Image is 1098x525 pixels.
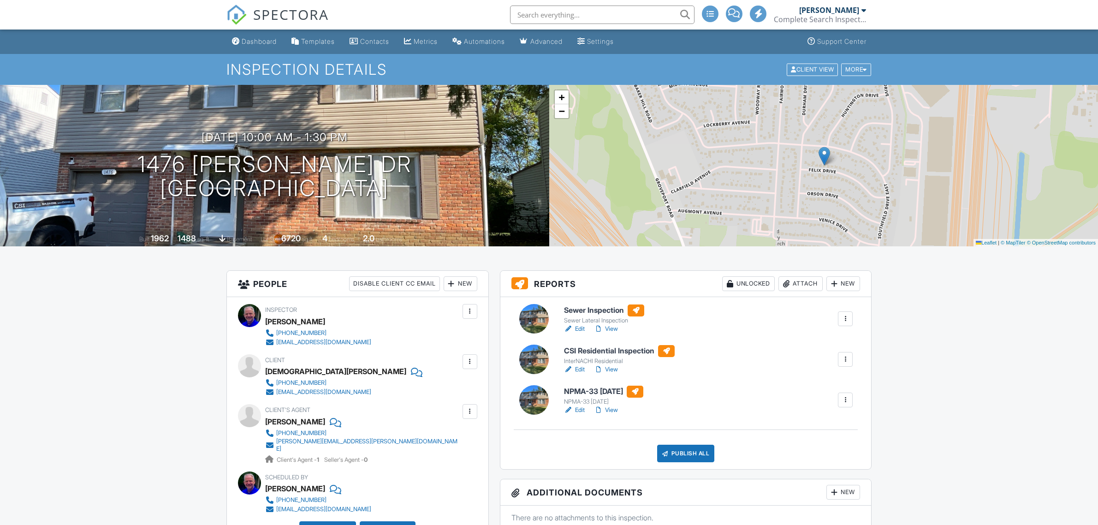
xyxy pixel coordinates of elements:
span: Seller's Agent - [324,456,368,463]
span: Client's Agent [265,406,310,413]
a: Support Center [804,33,870,50]
div: 6720 [281,233,301,243]
div: 1488 [178,233,196,243]
a: Edit [564,365,585,374]
a: Settings [574,33,617,50]
div: [PERSON_NAME][EMAIL_ADDRESS][PERSON_NAME][DOMAIN_NAME] [276,438,460,453]
div: InterNACHI Residential [564,358,675,365]
span: | [998,240,999,245]
a: Automations (Advanced) [449,33,509,50]
a: Advanced [516,33,566,50]
a: [PERSON_NAME][EMAIL_ADDRESS][PERSON_NAME][DOMAIN_NAME] [265,438,460,453]
div: Complete Search Inspection LLC [774,15,866,24]
h3: People [227,271,488,297]
div: Advanced [530,37,563,45]
a: Templates [288,33,338,50]
div: 4 [322,233,327,243]
div: Publish All [657,445,715,462]
h1: 1476 [PERSON_NAME] Dr [GEOGRAPHIC_DATA] [137,152,412,201]
span: sq.ft. [302,236,314,243]
div: Support Center [817,37,867,45]
a: © OpenStreetMap contributors [1027,240,1096,245]
h6: NPMA-33 [DATE] [564,386,643,398]
div: [PERSON_NAME] [265,482,325,495]
a: [PHONE_NUMBER] [265,429,460,438]
h6: CSI Residential Inspection [564,345,675,357]
a: View [594,324,618,334]
div: [PERSON_NAME] [799,6,859,15]
a: [EMAIL_ADDRESS][DOMAIN_NAME] [265,388,415,397]
span: bedrooms [329,236,354,243]
div: [EMAIL_ADDRESS][DOMAIN_NAME] [276,388,371,396]
span: sq. ft. [197,236,210,243]
strong: 1 [317,456,319,463]
a: View [594,406,618,415]
div: Dashboard [242,37,277,45]
div: [PHONE_NUMBER] [276,329,326,337]
div: New [444,276,477,291]
a: © MapTiler [1001,240,1026,245]
span: basement [227,236,252,243]
a: Client View [786,66,840,72]
h6: Sewer Inspection [564,304,644,316]
a: Contacts [346,33,393,50]
span: Built [139,236,149,243]
a: [PERSON_NAME] [265,415,325,429]
a: Edit [564,324,585,334]
span: bathrooms [376,236,402,243]
div: Sewer Lateral Inspection [564,317,644,324]
div: Settings [587,37,614,45]
div: Client View [787,63,838,76]
a: [EMAIL_ADDRESS][DOMAIN_NAME] [265,338,371,347]
strong: 0 [364,456,368,463]
div: Disable Client CC Email [349,276,440,291]
div: 1962 [151,233,169,243]
div: 2.0 [363,233,374,243]
div: Templates [301,37,335,45]
div: Metrics [414,37,438,45]
img: Marker [819,147,830,166]
div: Attach [778,276,823,291]
span: − [558,105,564,117]
div: New [826,485,860,500]
a: SPECTORA [226,12,329,32]
h1: Inspection Details [226,61,872,78]
div: Contacts [360,37,389,45]
a: [PHONE_NUMBER] [265,328,371,338]
a: Dashboard [228,33,280,50]
a: CSI Residential Inspection InterNACHI Residential [564,345,675,365]
span: + [558,91,564,103]
span: Inspector [265,306,297,313]
p: There are no attachments to this inspection. [511,513,861,523]
h3: Additional Documents [500,479,872,506]
h3: [DATE] 10:00 am - 1:30 pm [202,131,348,143]
div: [PERSON_NAME] [265,315,325,328]
a: Metrics [400,33,441,50]
a: Zoom in [555,90,569,104]
div: [PHONE_NUMBER] [276,379,326,387]
div: NPMA-33 [DATE] [564,398,643,406]
span: Scheduled By [265,474,308,481]
h3: Reports [500,271,872,297]
a: View [594,365,618,374]
a: [PHONE_NUMBER] [265,378,415,388]
a: Leaflet [976,240,997,245]
a: NPMA-33 [DATE] NPMA-33 [DATE] [564,386,643,406]
div: [PHONE_NUMBER] [276,496,326,504]
div: [PHONE_NUMBER] [276,430,326,437]
span: Client's Agent - [277,456,320,463]
div: Automations [464,37,505,45]
div: New [826,276,860,291]
img: The Best Home Inspection Software - Spectora [226,5,247,25]
a: Zoom out [555,104,569,118]
div: Unlocked [722,276,775,291]
div: [EMAIL_ADDRESS][DOMAIN_NAME] [276,506,371,513]
div: [DEMOGRAPHIC_DATA][PERSON_NAME] [265,364,406,378]
div: [EMAIL_ADDRESS][DOMAIN_NAME] [276,339,371,346]
div: More [841,63,871,76]
a: [EMAIL_ADDRESS][DOMAIN_NAME] [265,505,371,514]
input: Search everything... [510,6,694,24]
a: Edit [564,406,585,415]
a: Sewer Inspection Sewer Lateral Inspection [564,304,644,325]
